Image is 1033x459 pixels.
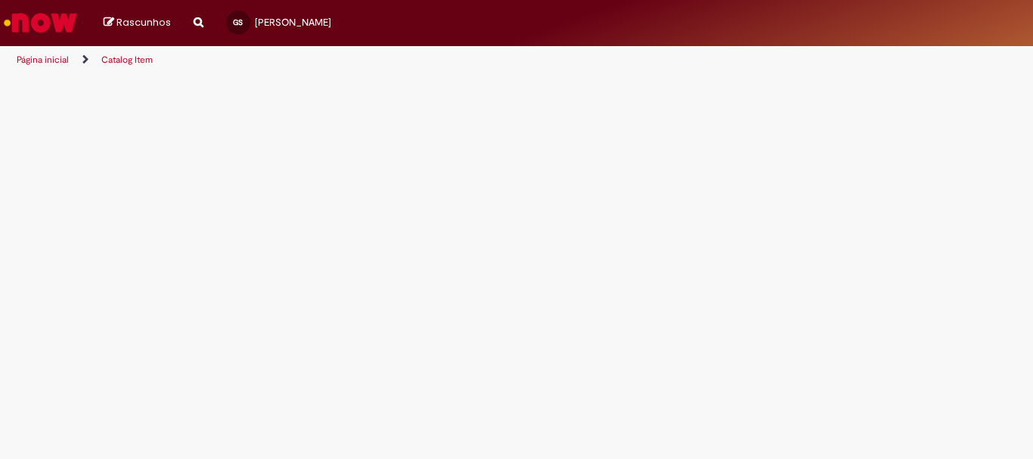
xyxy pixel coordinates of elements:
ul: Trilhas de página [11,46,678,74]
a: Página inicial [17,54,69,66]
span: Rascunhos [116,15,171,29]
a: Rascunhos [104,16,171,30]
span: [PERSON_NAME] [255,16,331,29]
span: GS [233,17,243,27]
a: Catalog Item [101,54,153,66]
img: ServiceNow [2,8,79,38]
